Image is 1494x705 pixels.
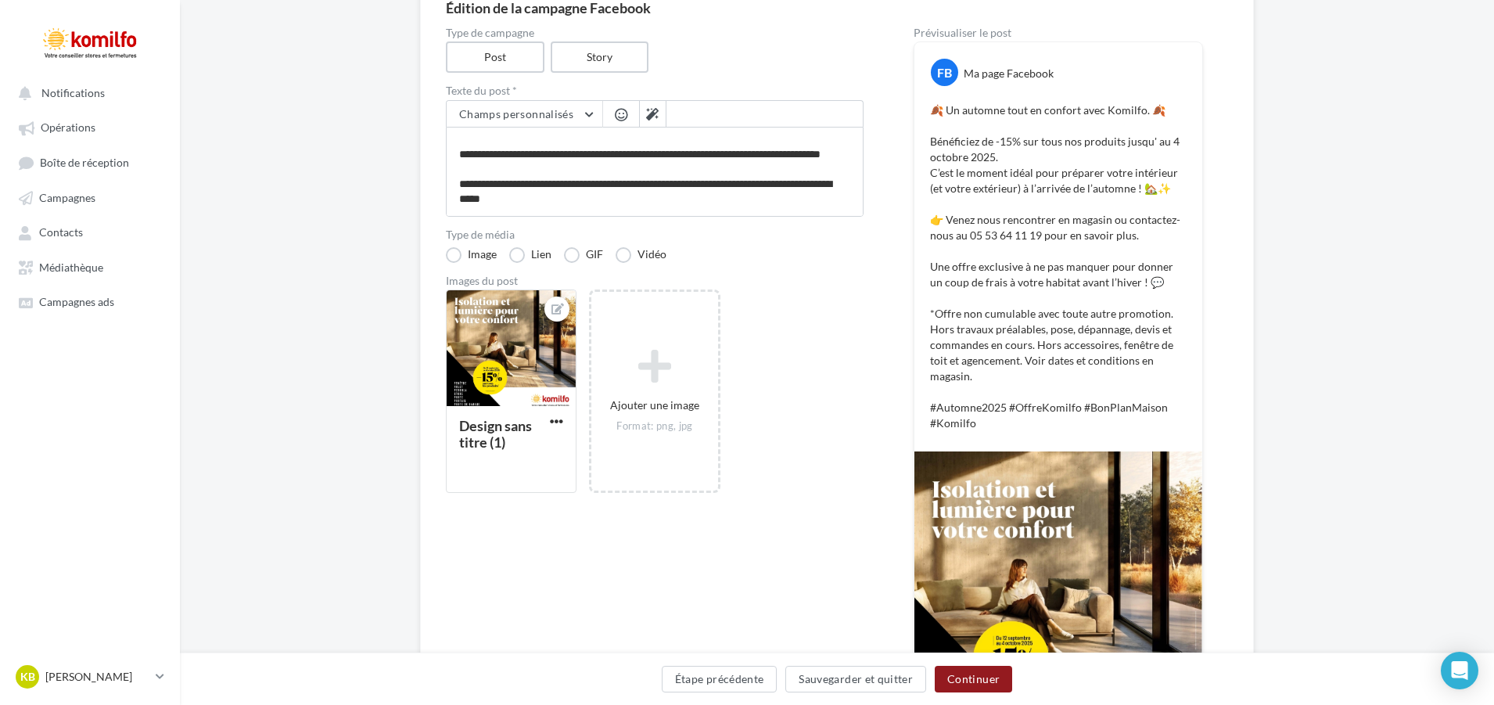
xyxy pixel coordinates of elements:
[446,85,864,96] label: Texte du post *
[20,669,35,685] span: KB
[564,247,603,263] label: GIF
[45,669,149,685] p: [PERSON_NAME]
[964,66,1054,81] div: Ma page Facebook
[509,247,551,263] label: Lien
[9,218,171,246] a: Contacts
[459,417,532,451] div: Design sans titre (1)
[459,107,573,120] span: Champs personnalisés
[931,59,958,86] div: FB
[446,229,864,240] label: Type de média
[930,103,1187,431] p: 🍂 Un automne tout en confort avec Komilfo. 🍂 Bénéficiez de -15% sur tous nos produits jusqu' au 4...
[935,666,1012,692] button: Continuer
[785,666,926,692] button: Sauvegarder et quitter
[41,121,95,135] span: Opérations
[914,27,1203,38] div: Prévisualiser le post
[446,247,497,263] label: Image
[39,296,114,309] span: Campagnes ads
[446,41,544,73] label: Post
[9,183,171,211] a: Campagnes
[9,113,171,141] a: Opérations
[447,101,602,128] button: Champs personnalisés
[9,148,171,177] a: Boîte de réception
[616,247,666,263] label: Vidéo
[446,275,864,286] div: Images du post
[662,666,778,692] button: Étape précédente
[39,261,103,274] span: Médiathèque
[1441,652,1478,689] div: Open Intercom Messenger
[41,86,105,99] span: Notifications
[9,78,164,106] button: Notifications
[446,1,1228,15] div: Édition de la campagne Facebook
[446,27,864,38] label: Type de campagne
[40,156,129,169] span: Boîte de réception
[39,191,95,204] span: Campagnes
[551,41,649,73] label: Story
[9,253,171,281] a: Médiathèque
[39,226,83,239] span: Contacts
[9,287,171,315] a: Campagnes ads
[13,662,167,692] a: KB [PERSON_NAME]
